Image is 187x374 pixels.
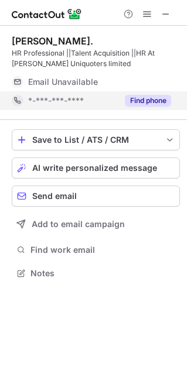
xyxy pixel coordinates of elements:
[32,219,125,229] span: Add to email campaign
[12,242,180,258] button: Find work email
[30,245,175,255] span: Find work email
[12,7,82,21] img: ContactOut v5.3.10
[32,163,157,173] span: AI write personalized message
[12,214,180,235] button: Add to email campaign
[30,268,175,279] span: Notes
[12,265,180,282] button: Notes
[125,95,171,107] button: Reveal Button
[12,157,180,179] button: AI write personalized message
[12,35,93,47] div: [PERSON_NAME].
[32,135,159,145] div: Save to List / ATS / CRM
[12,186,180,207] button: Send email
[28,77,98,87] span: Email Unavailable
[12,129,180,150] button: save-profile-one-click
[32,191,77,201] span: Send email
[12,48,180,69] div: HR Professional ||Talent Acquisition ||HR At [PERSON_NAME] Uniquoters limited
